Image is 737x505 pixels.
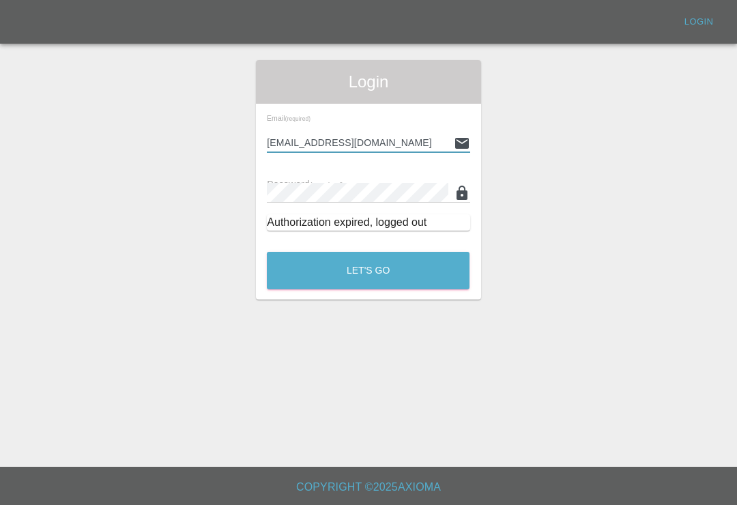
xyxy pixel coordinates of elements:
[267,179,343,190] span: Password
[267,114,310,122] span: Email
[310,181,344,189] small: (required)
[11,478,726,497] h6: Copyright © 2025 Axioma
[267,214,469,231] div: Authorization expired, logged out
[285,116,310,122] small: (required)
[267,252,469,289] button: Let's Go
[677,12,721,33] a: Login
[267,71,469,93] span: Login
